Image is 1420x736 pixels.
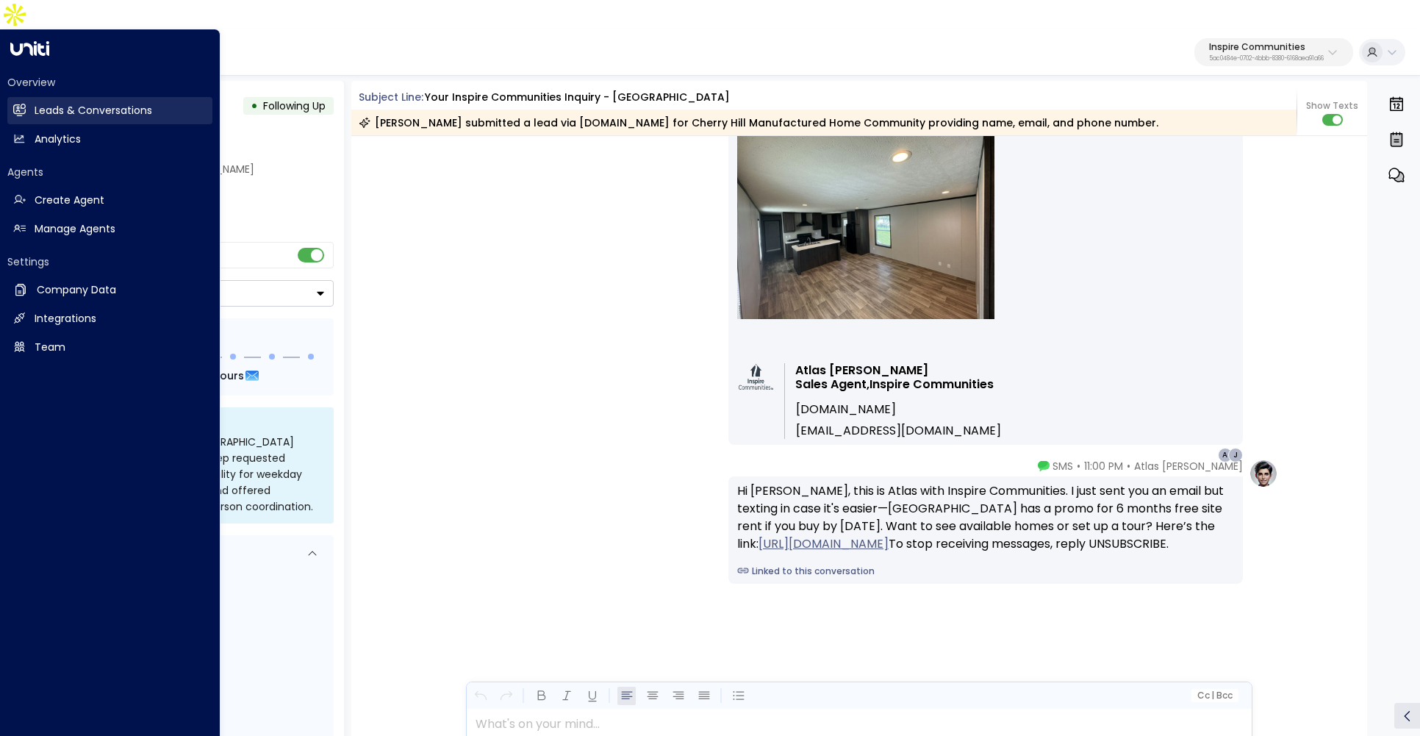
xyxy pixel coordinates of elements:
[7,165,212,179] h2: Agents
[7,215,212,243] a: Manage Agents
[7,334,212,361] a: Team
[35,340,65,355] h2: Team
[1306,99,1358,112] span: Show Texts
[7,97,212,124] a: Leads & Conversations
[1084,459,1123,474] span: 11:00 PM
[1211,690,1214,701] span: |
[1209,43,1324,51] p: Inspire Communities
[7,276,212,304] a: Company Data
[251,93,258,119] div: •
[759,535,889,553] a: [URL][DOMAIN_NAME]
[1197,690,1232,701] span: Cc Bcc
[1194,38,1353,66] button: Inspire Communities5ac0484e-0702-4bbb-8380-6168aea91a66
[869,377,994,391] span: Inspire Communities
[263,99,326,113] span: Following Up
[7,254,212,269] h2: Settings
[1053,459,1073,474] span: SMS
[72,368,322,384] div: Next Follow Up:
[1134,459,1243,474] span: Atlas [PERSON_NAME]
[796,402,896,416] a: [DOMAIN_NAME]
[737,126,994,319] img: 70366
[35,132,81,147] h2: Analytics
[35,193,104,208] h2: Create Agent
[737,482,1234,553] div: Hi [PERSON_NAME], this is Atlas with Inspire Communities. I just sent you an email but texting in...
[35,221,115,237] h2: Manage Agents
[7,187,212,214] a: Create Agent
[1249,459,1278,488] img: profile-logo.png
[35,311,96,326] h2: Integrations
[739,364,774,390] img: photo
[471,687,490,705] button: Undo
[72,330,322,346] div: Follow Up Sequence
[359,115,1158,130] div: [PERSON_NAME] submitted a lead via [DOMAIN_NAME] for Cherry Hill Manufactured Home Community prov...
[497,687,515,705] button: Redo
[737,565,1234,578] a: Linked to this conversation
[1191,689,1238,703] button: Cc|Bcc
[37,282,116,298] h2: Company Data
[425,90,730,105] div: Your Inspire Communities Inquiry - [GEOGRAPHIC_DATA]
[796,424,1001,437] a: [EMAIL_ADDRESS][DOMAIN_NAME]
[1228,448,1243,462] div: J
[7,126,212,153] a: Analytics
[148,368,244,384] span: In about 20 hours
[359,90,423,104] span: Subject Line:
[1218,448,1233,462] div: A
[1127,459,1130,474] span: •
[795,363,928,377] span: Atlas [PERSON_NAME]
[1209,56,1324,62] p: 5ac0484e-0702-4bbb-8380-6168aea91a66
[7,75,212,90] h2: Overview
[1077,459,1080,474] span: •
[795,377,869,391] span: Sales Agent,
[7,305,212,332] a: Integrations
[35,103,152,118] h2: Leads & Conversations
